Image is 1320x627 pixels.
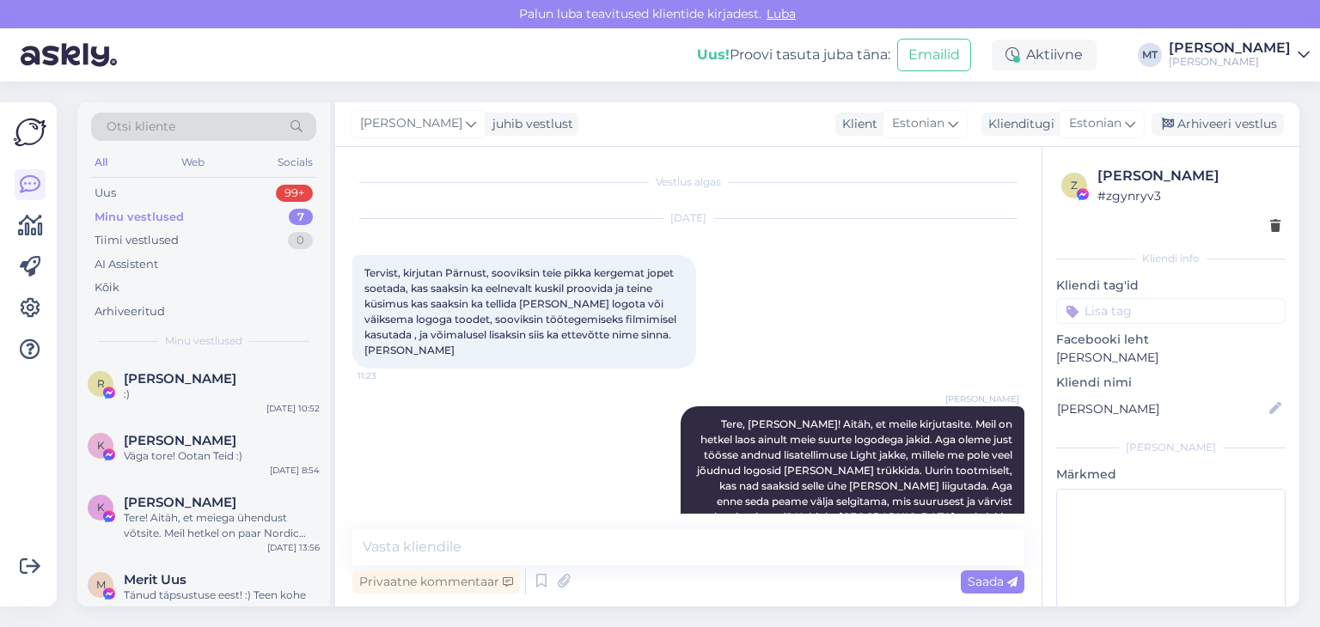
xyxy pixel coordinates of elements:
[276,185,313,202] div: 99+
[124,510,320,541] div: Tere! Aitäh, et meiega ühendust võtsite. Meil hetkel on paar Nordic jakki saadaval [GEOGRAPHIC_DA...
[697,45,890,65] div: Proovi tasuta juba täna:
[1056,349,1286,367] p: [PERSON_NAME]
[1056,331,1286,349] p: Facebooki leht
[97,377,105,390] span: R
[178,151,208,173] div: Web
[91,151,111,173] div: All
[267,541,320,554] div: [DATE] 13:56
[697,46,730,63] b: Uus!
[761,6,801,21] span: Luba
[981,115,1054,133] div: Klienditugi
[892,114,944,133] span: Estonian
[288,232,313,249] div: 0
[1169,41,1291,55] div: [PERSON_NAME]
[897,39,971,71] button: Emailid
[124,495,236,510] span: Kristel Goldšmidt
[1057,399,1266,418] input: Lisa nimi
[1056,277,1286,295] p: Kliendi tag'id
[968,574,1017,589] span: Saada
[124,387,320,402] div: :)
[14,116,46,149] img: Askly Logo
[1056,374,1286,392] p: Kliendi nimi
[124,433,236,448] span: Katrin Katrin
[95,185,116,202] div: Uus
[1069,114,1121,133] span: Estonian
[1138,43,1162,67] div: MT
[95,303,165,320] div: Arhiveeritud
[992,40,1097,70] div: Aktiivne
[97,501,105,514] span: K
[1097,166,1280,186] div: [PERSON_NAME]
[486,115,573,133] div: juhib vestlust
[97,439,105,452] span: K
[95,209,184,226] div: Minu vestlused
[352,570,520,594] div: Privaatne kommentaar
[124,371,236,387] span: Ringo Voosalu
[945,393,1019,405] span: [PERSON_NAME]
[289,209,313,226] div: 7
[1097,186,1280,205] div: # zgynryv3
[270,464,320,477] div: [DATE] 8:54
[165,333,242,349] span: Minu vestlused
[360,114,462,133] span: [PERSON_NAME]
[266,402,320,415] div: [DATE] 10:52
[95,279,119,296] div: Kõik
[96,578,106,591] span: M
[352,174,1024,190] div: Vestlus algas
[1056,251,1286,266] div: Kliendi info
[835,115,877,133] div: Klient
[352,210,1024,226] div: [DATE]
[95,256,158,273] div: AI Assistent
[95,232,179,249] div: Tiimi vestlused
[1056,298,1286,324] input: Lisa tag
[1169,41,1310,69] a: [PERSON_NAME][PERSON_NAME]
[1071,179,1078,192] span: z
[1056,440,1286,455] div: [PERSON_NAME]
[1056,466,1286,484] p: Märkmed
[364,266,679,356] span: Tervist, kirjutan Pärnust, sooviksin teie pikka kergemat jopet soetada, kas saaksin ka eelnevalt ...
[124,448,320,464] div: Väga tore! Ootan Teid :)
[124,572,186,587] span: Merit Uus
[107,118,175,136] span: Otsi kliente
[357,369,422,382] span: 11:23
[1152,113,1284,136] div: Arhiveeri vestlus
[274,151,316,173] div: Socials
[1169,55,1291,69] div: [PERSON_NAME]
[124,587,320,618] div: Tänud täpsustuse eest! :) Teen kohe arve ära [PERSON_NAME] [PERSON_NAME].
